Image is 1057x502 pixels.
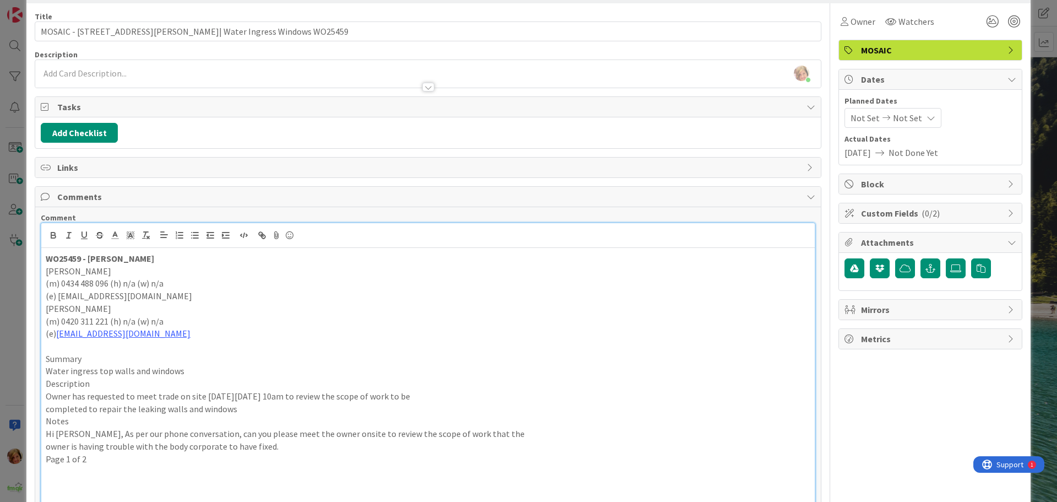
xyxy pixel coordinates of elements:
label: Title [35,12,52,21]
p: Water ingress top walls and windows [46,365,810,377]
div: 1 [57,4,60,13]
p: Notes [46,415,810,428]
p: (e) [EMAIL_ADDRESS][DOMAIN_NAME] [46,290,810,303]
span: Metrics [861,332,1002,346]
p: owner is having trouble with the body corporate to have fixed. [46,440,810,453]
span: Owner [851,15,875,28]
span: Dates [861,73,1002,86]
span: ( 0/2 ) [922,208,940,219]
span: Comment [41,213,76,223]
span: [DATE] [844,146,871,159]
input: type card name here... [35,21,821,41]
p: Description [46,377,810,390]
p: [PERSON_NAME] [46,265,810,278]
span: Links [57,161,801,174]
a: [EMAIL_ADDRESS][DOMAIN_NAME] [56,328,190,339]
span: Custom Fields [861,207,1002,220]
p: Owner has requested to meet trade on site [DATE][DATE] 10am to review the scope of work to be [46,390,810,403]
span: Support [23,2,50,15]
span: Tasks [57,100,801,114]
p: (m) 0434 488 096 (h) n/a (w) n/a [46,277,810,290]
span: Description [35,50,78,60]
span: Actual Dates [844,133,1016,145]
p: (m) 0420 311 221 (h) n/a (w) n/a [46,315,810,328]
span: Not Set [893,111,922,125]
p: completed to repair the leaking walls and windows [46,403,810,415]
p: (e) [46,327,810,340]
span: Planned Dates [844,95,1016,107]
strong: WO25459 - [PERSON_NAME] [46,253,154,264]
span: Attachments [861,236,1002,249]
img: KiSwxcFcLogleto2b8SsqFMDUcOqpmCz.jpg [794,66,809,81]
span: Not Done Yet [889,146,938,159]
span: MOSAIC [861,44,1002,57]
p: [PERSON_NAME] [46,303,810,315]
p: Hi [PERSON_NAME], As per our phone conversation, can you please meet the owner onsite to review t... [46,428,810,440]
button: Add Checklist [41,123,118,143]
span: Mirrors [861,303,1002,316]
p: Summary [46,353,810,365]
span: Watchers [898,15,934,28]
span: Not Set [851,111,880,125]
p: Page 1 of 2 [46,453,810,466]
span: Block [861,177,1002,191]
span: Comments [57,190,801,203]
